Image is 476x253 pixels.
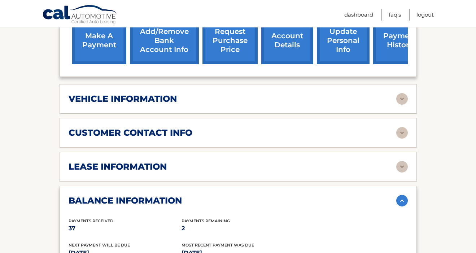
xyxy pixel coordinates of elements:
[130,17,199,64] a: Add/Remove bank account info
[202,17,258,64] a: request purchase price
[69,161,167,172] h2: lease information
[373,17,427,64] a: payment history
[396,161,408,173] img: accordion-rest.svg
[69,127,192,138] h2: customer contact info
[69,218,113,223] span: Payments Received
[344,9,373,21] a: Dashboard
[72,17,126,64] a: make a payment
[182,243,254,248] span: Most Recent Payment Was Due
[42,5,118,26] a: Cal Automotive
[69,93,177,104] h2: vehicle information
[317,17,370,64] a: update personal info
[69,243,130,248] span: Next Payment will be due
[416,9,434,21] a: Logout
[396,93,408,105] img: accordion-rest.svg
[389,9,401,21] a: FAQ's
[261,17,313,64] a: account details
[69,223,182,234] p: 37
[396,127,408,139] img: accordion-rest.svg
[396,195,408,206] img: accordion-active.svg
[182,223,294,234] p: 2
[69,195,182,206] h2: balance information
[182,218,230,223] span: Payments Remaining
